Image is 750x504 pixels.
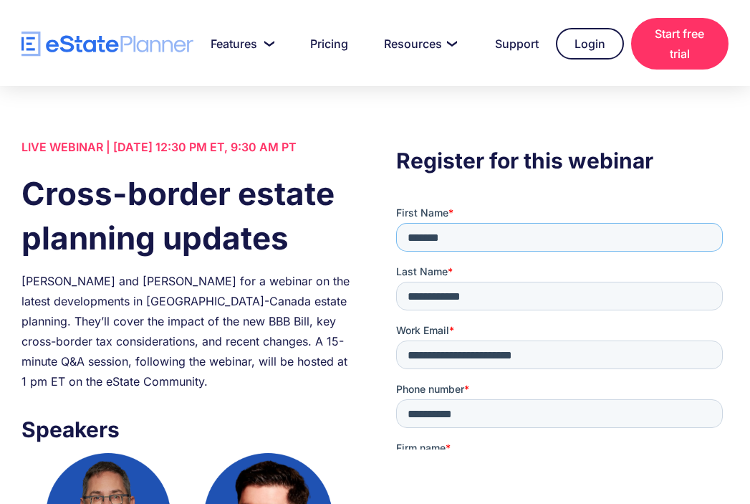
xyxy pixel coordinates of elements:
div: LIVE WEBINAR | [DATE] 12:30 PM ET, 9:30 AM PT [21,137,354,157]
h1: Cross-border estate planning updates [21,171,354,260]
a: Resources [367,29,471,58]
a: Features [193,29,286,58]
a: Start free trial [631,18,729,70]
a: Login [556,28,624,60]
a: Pricing [293,29,359,58]
iframe: Form 0 [396,206,729,450]
div: [PERSON_NAME] and [PERSON_NAME] for a webinar on the latest developments in [GEOGRAPHIC_DATA]-Can... [21,271,354,391]
h3: Register for this webinar [396,144,729,177]
a: Support [478,29,549,58]
h3: Speakers [21,413,354,446]
a: home [21,32,193,57]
